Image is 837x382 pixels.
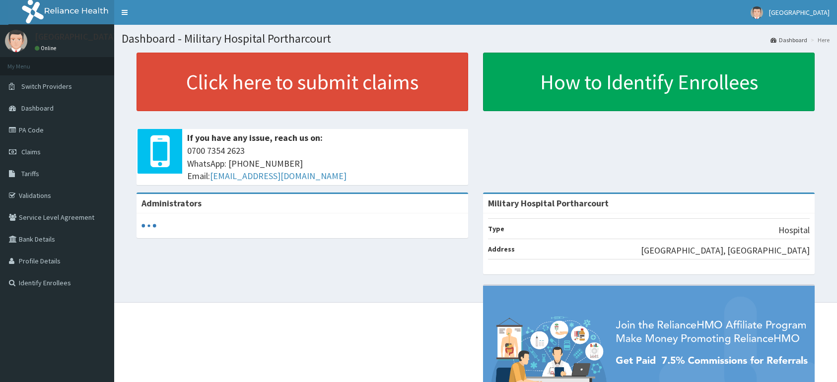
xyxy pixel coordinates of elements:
[21,82,72,91] span: Switch Providers
[488,224,504,233] b: Type
[137,53,468,111] a: Click here to submit claims
[483,53,815,111] a: How to Identify Enrollees
[778,224,810,237] p: Hospital
[122,32,830,45] h1: Dashboard - Military Hospital Portharcourt
[770,36,807,44] a: Dashboard
[141,218,156,233] svg: audio-loading
[35,32,117,41] p: [GEOGRAPHIC_DATA]
[187,144,463,183] span: 0700 7354 2623 WhatsApp: [PHONE_NUMBER] Email:
[5,30,27,52] img: User Image
[808,36,830,44] li: Here
[488,197,609,209] strong: Military Hospital Portharcourt
[210,170,347,182] a: [EMAIL_ADDRESS][DOMAIN_NAME]
[751,6,763,19] img: User Image
[21,147,41,156] span: Claims
[35,45,59,52] a: Online
[488,245,515,254] b: Address
[21,169,39,178] span: Tariffs
[141,197,202,209] b: Administrators
[21,104,54,113] span: Dashboard
[769,8,830,17] span: [GEOGRAPHIC_DATA]
[641,244,810,257] p: [GEOGRAPHIC_DATA], [GEOGRAPHIC_DATA]
[187,132,323,143] b: If you have any issue, reach us on:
